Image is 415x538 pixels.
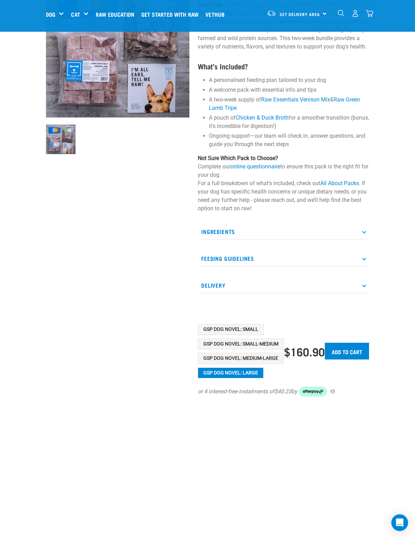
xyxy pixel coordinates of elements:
[198,339,284,350] button: GSP Dog Novel: Small-Medium
[230,163,280,170] a: online questionnaire
[198,155,278,161] strong: Not Sure Which Pack to Choose?
[198,224,369,240] p: Ingredients
[46,124,76,154] img: NSP Dog Novel Update
[299,387,327,396] img: Afterpay
[209,132,369,149] li: Ongoing support—our team will check in, answer questions, and guide you through the next steps
[261,96,330,103] a: Raw Essentials Venison Mix
[338,10,344,16] img: home-icon-1@2x.png
[284,345,325,358] div: $160.90
[366,10,373,17] img: home-icon@2x.png
[198,154,369,213] p: Complete our to ensure this pack is the right fit for your dog. For a full breakdown of what's in...
[352,10,359,17] img: user.png
[198,353,284,364] button: GSP Dog Novel: Medium-Large
[320,180,359,187] a: All About Packs
[71,10,80,18] a: Cat
[204,0,230,28] a: Vethub
[198,278,369,293] p: Delivery
[198,367,264,379] button: GSP Dog Novel: Large
[198,324,264,335] button: GSP Dog Novel: Small
[46,10,55,18] a: Dog
[209,114,369,130] li: A pouch of for a smoother transition (bonus, it's incredible for digestion!)
[198,64,248,68] strong: What’s Included?
[209,76,369,84] li: A personalised feeding plan tailored to your dog
[198,387,369,396] div: or 4 interest-free instalments of by
[325,343,369,359] input: Add to cart
[267,10,276,16] img: van-moving.png
[280,13,320,15] span: Set Delivery Area
[209,96,369,112] li: A two-week supply of &
[94,0,140,28] a: Raw Education
[391,514,408,531] div: Open Intercom Messenger
[140,0,204,28] a: Get started with Raw
[274,387,291,396] span: $40.23
[236,114,289,121] a: Chicken & Duck Broth
[198,251,369,266] p: Feeding Guidelines
[209,86,369,94] li: A welcome pack with essential info and tips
